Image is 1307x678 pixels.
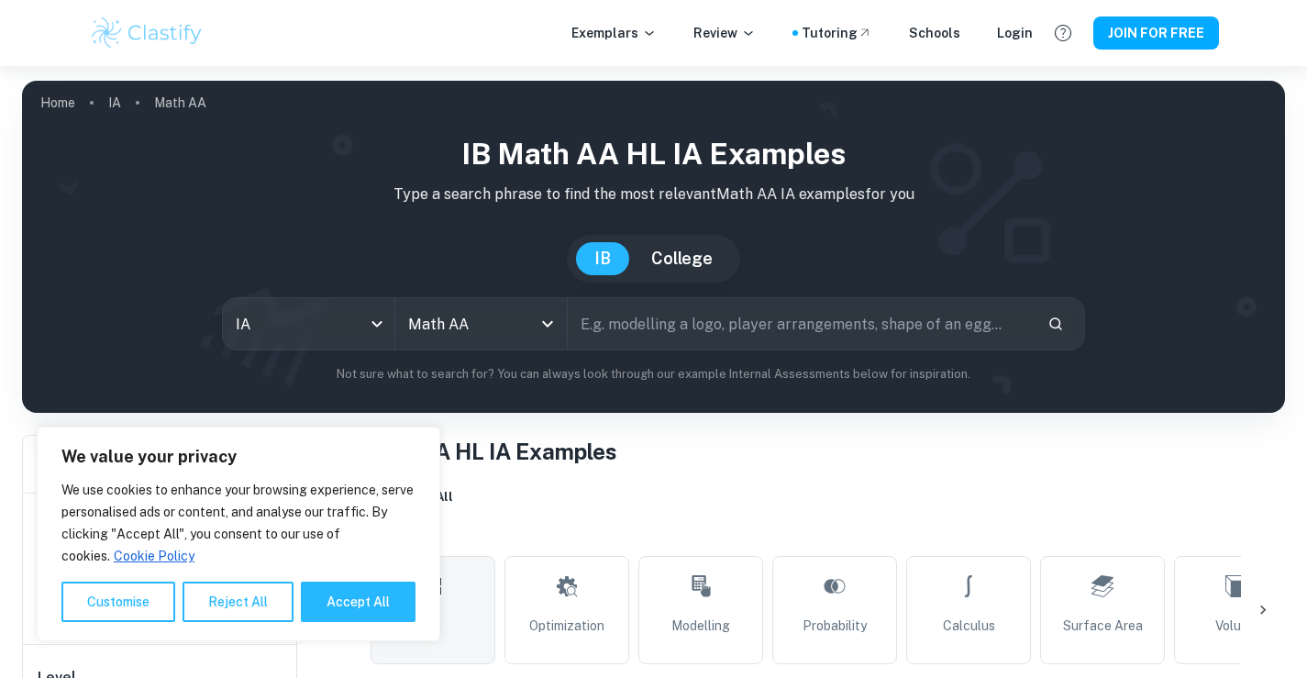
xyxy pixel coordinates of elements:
button: JOIN FOR FREE [1093,17,1219,50]
p: We value your privacy [61,446,415,468]
button: Help and Feedback [1047,17,1079,49]
a: Login [997,23,1033,43]
span: Volume [1215,616,1258,636]
p: Math AA [154,93,206,113]
a: Schools [909,23,960,43]
a: IA [108,90,121,116]
p: Review [693,23,756,43]
img: Clastify logo [89,15,205,51]
p: Exemplars [571,23,657,43]
div: We value your privacy [37,427,440,641]
button: Reject All [183,582,294,622]
span: Optimization [529,616,604,636]
button: Customise [61,582,175,622]
button: Accept All [301,582,415,622]
span: Probability [803,616,867,636]
h6: Topic [327,527,1285,549]
button: College [633,242,731,275]
a: Home [40,90,75,116]
p: Type a search phrase to find the most relevant Math AA IA examples for you [37,183,1270,206]
input: E.g. modelling a logo, player arrangements, shape of an egg... [568,298,1034,350]
button: Search [1040,308,1071,339]
button: Open [535,311,560,337]
h1: All Math AA HL IA Examples [327,435,1285,468]
span: Modelling [671,616,730,636]
span: Surface Area [1063,616,1143,636]
p: Not sure what to search for? You can always look through our example Internal Assessments below f... [37,365,1270,383]
p: We use cookies to enhance your browsing experience, serve personalised ads or content, and analys... [61,479,415,567]
div: IA [223,298,394,350]
h1: IB Math AA HL IA examples [37,132,1270,176]
img: profile cover [22,81,1285,413]
a: Cookie Policy [113,548,195,564]
span: Calculus [943,616,995,636]
button: IB [576,242,629,275]
a: Tutoring [802,23,872,43]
